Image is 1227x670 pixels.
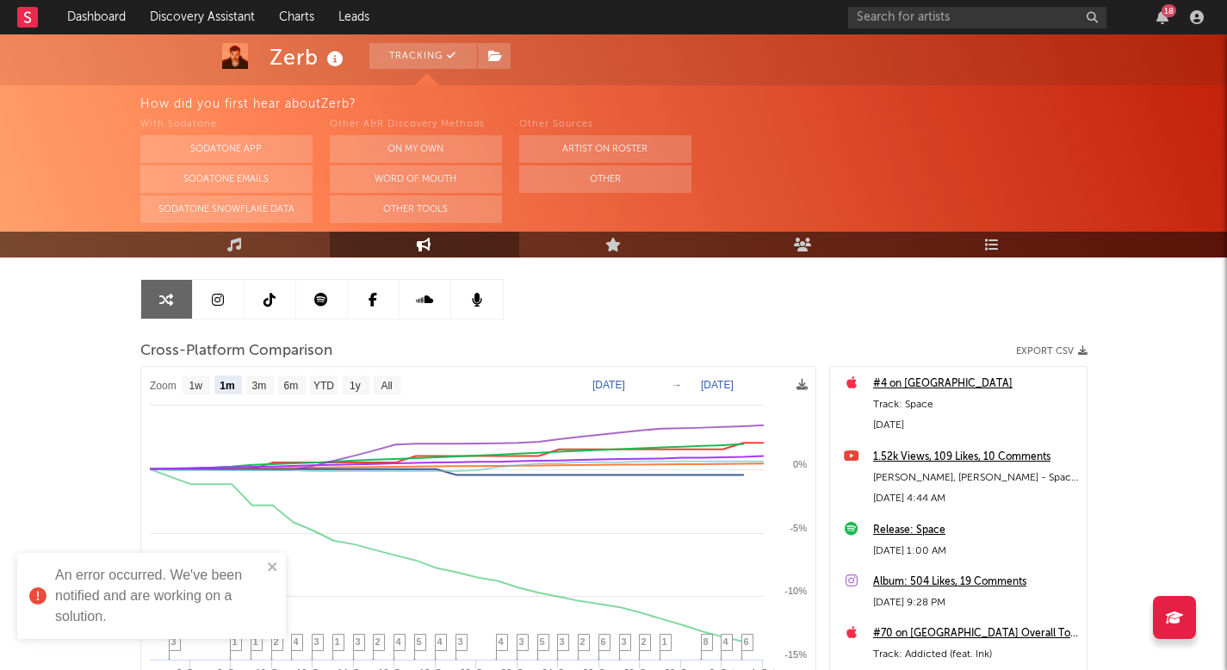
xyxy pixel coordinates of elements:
[313,380,333,392] text: YTD
[873,623,1078,644] a: #70 on [GEOGRAPHIC_DATA] Overall Top 200
[251,380,266,392] text: 3m
[375,636,381,647] span: 2
[356,636,361,647] span: 3
[270,43,348,71] div: Zerb
[723,636,728,647] span: 4
[267,560,279,576] button: close
[540,636,545,647] span: 5
[294,636,299,647] span: 4
[55,565,262,627] div: An error occurred. We've been notified and are working on a solution.
[873,572,1078,592] a: Album: 504 Likes, 19 Comments
[381,380,392,392] text: All
[793,459,807,469] text: 0%
[744,636,749,647] span: 6
[873,592,1078,613] div: [DATE] 9:28 PM
[1162,4,1176,17] div: 18
[437,636,443,647] span: 4
[703,636,709,647] span: 8
[641,636,647,647] span: 2
[314,636,319,647] span: 3
[150,380,177,392] text: Zoom
[140,341,332,362] span: Cross-Platform Comparison
[622,636,627,647] span: 3
[519,165,691,193] button: Other
[873,394,1078,415] div: Track: Space
[220,380,234,392] text: 1m
[873,541,1078,561] div: [DATE] 1:00 AM
[519,636,524,647] span: 3
[672,379,682,391] text: →
[519,115,691,135] div: Other Sources
[592,379,625,391] text: [DATE]
[601,636,606,647] span: 6
[499,636,504,647] span: 4
[140,195,313,223] button: Sodatone Snowflake Data
[873,468,1078,488] div: [PERSON_NAME], [PERSON_NAME] - Space (Official Audio)
[330,135,502,163] button: On My Own
[873,488,1078,509] div: [DATE] 4:44 AM
[283,380,298,392] text: 6m
[1016,346,1088,357] button: Export CSV
[1156,10,1168,24] button: 18
[330,165,502,193] button: Word Of Mouth
[140,115,313,135] div: With Sodatone
[848,7,1106,28] input: Search for artists
[350,380,361,392] text: 1y
[330,195,502,223] button: Other Tools
[701,379,734,391] text: [DATE]
[519,135,691,163] button: Artist on Roster
[873,447,1078,468] a: 1.52k Views, 109 Likes, 10 Comments
[784,586,807,596] text: -10%
[790,523,807,533] text: -5%
[873,415,1078,436] div: [DATE]
[458,636,463,647] span: 3
[873,644,1078,665] div: Track: Addicted (feat. Ink)
[140,165,313,193] button: Sodatone Emails
[369,43,477,69] button: Tracking
[189,380,202,392] text: 1w
[873,520,1078,541] a: Release: Space
[396,636,401,647] span: 4
[335,636,340,647] span: 1
[330,115,502,135] div: Other A&R Discovery Methods
[784,649,807,660] text: -15%
[662,636,667,647] span: 1
[873,374,1078,394] a: #4 on [GEOGRAPHIC_DATA]
[140,237,336,257] span: Artist Engagement
[560,636,565,647] span: 3
[140,135,313,163] button: Sodatone App
[417,636,422,647] span: 5
[580,636,586,647] span: 2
